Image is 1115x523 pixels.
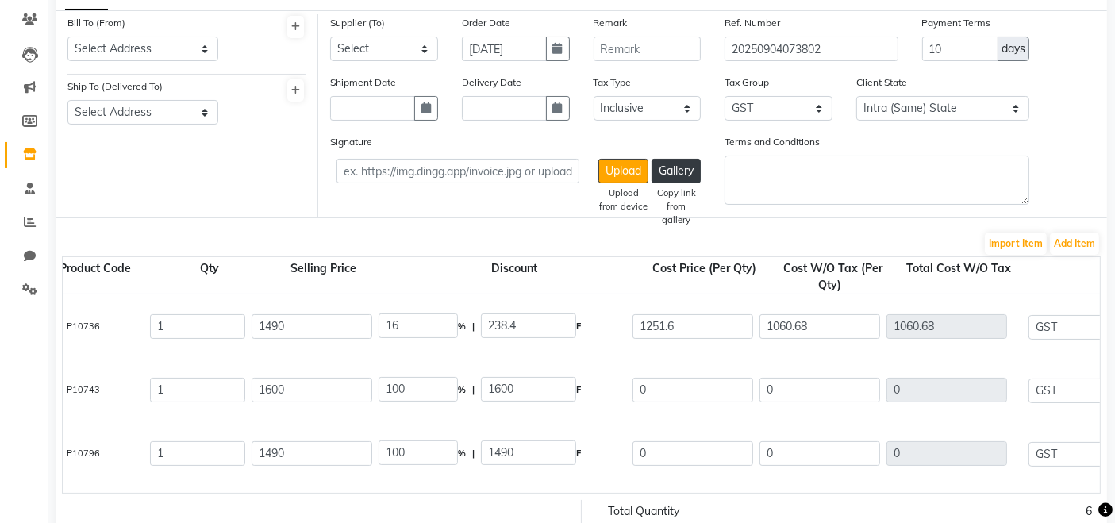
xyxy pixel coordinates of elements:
[472,440,475,467] span: |
[20,437,147,470] div: P10796
[598,159,648,183] button: Upload
[985,233,1047,255] button: Import Item
[67,79,163,94] label: Ship To (Delivered To)
[330,135,372,149] label: Signature
[330,75,396,90] label: Shipment Date
[462,75,521,90] label: Delivery Date
[576,377,581,403] span: F
[594,37,702,61] input: Remark
[576,440,581,467] span: F
[32,260,159,294] div: Product Code
[594,75,632,90] label: Tax Type
[576,313,581,340] span: F
[652,159,701,183] button: Gallery
[598,187,648,213] div: Upload from device
[725,16,780,30] label: Ref. Number
[1002,40,1025,57] span: days
[1050,233,1099,255] button: Add Item
[458,440,466,467] span: %
[850,503,1104,520] div: 6
[856,75,907,90] label: Client State
[159,260,260,294] div: Qty
[288,258,360,279] span: Selling Price
[652,187,701,226] div: Copy link from gallery
[20,374,147,406] div: P10743
[922,16,991,30] label: Payment Terms
[462,16,510,30] label: Order Date
[458,377,466,403] span: %
[67,16,125,30] label: Bill To (From)
[458,313,466,340] span: %
[725,135,820,149] label: Terms and Conditions
[330,16,385,30] label: Supplier (To)
[472,377,475,403] span: |
[781,258,883,295] span: Cost W/O Tax (Per Qty)
[725,37,898,61] input: Reference Number
[725,75,769,90] label: Tax Group
[597,503,851,520] div: Total Quantity
[336,159,579,183] input: ex. https://img.dingg.app/invoice.jpg or uploaded image name
[650,258,760,279] span: Cost Price (Per Qty)
[387,260,641,294] div: Discount
[895,260,1022,294] div: Total Cost W/O Tax
[472,313,475,340] span: |
[594,16,628,30] label: Remark
[20,310,147,343] div: P10736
